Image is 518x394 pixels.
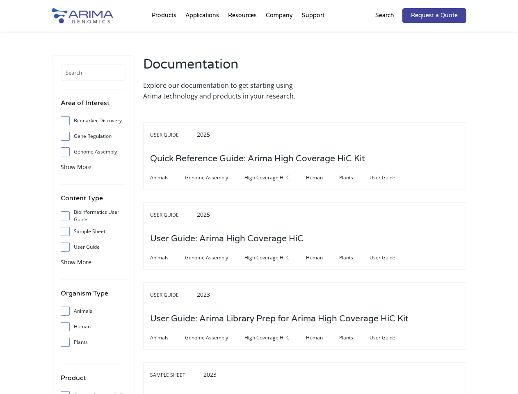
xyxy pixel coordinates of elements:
[197,131,210,138] span: 2025
[61,98,126,115] h4: Area of Interest
[61,225,126,238] label: Sample Sheet
[244,173,306,183] span: High Coverage Hi-C
[143,80,301,101] p: Explore our documentation to get starting using Arima technology and products in your research.
[306,253,339,263] span: Human
[375,10,394,21] p: Search
[61,241,126,253] label: User Guide
[61,336,126,348] label: Plants
[61,288,126,305] h4: Organism Type
[61,305,126,317] label: Animals
[150,154,365,163] a: Quick Reference Guide: Arima High Coverage HiC Kit
[150,210,195,220] span: User Guide
[61,130,126,142] label: Gene Regulation
[150,253,185,263] span: Animals
[185,333,244,343] span: Genome Assembly
[339,333,370,343] span: Plants
[150,333,185,343] span: Animals
[61,373,126,389] h4: Product
[61,115,126,127] label: Biomarker Discovery
[150,173,185,183] span: Animals
[61,193,126,210] h4: Content Type
[306,333,339,343] span: Human
[61,210,126,222] label: Bioinformatics User Guide
[197,211,210,218] span: 2025
[244,333,306,343] span: High Coverage Hi-C
[150,314,408,323] a: User Guide: Arima Library Prep for Arima High Coverage HiC Kit
[150,146,365,172] h3: Quick Reference Guide: Arima High Coverage HiC Kit
[203,371,217,378] span: 2023
[370,253,412,263] span: User Guide
[306,173,339,183] span: Human
[185,253,244,263] span: Genome Assembly
[52,8,113,23] img: Arima-Genomics-logo
[339,173,370,183] span: Plants
[61,64,126,81] input: Search
[150,306,408,332] h3: User Guide: Arima Library Prep for Arima High Coverage HiC Kit
[197,291,210,298] span: 2023
[61,258,91,266] span: Show More
[244,253,306,263] span: High Coverage Hi-C
[61,163,91,171] span: Show More
[150,226,303,252] h3: User Guide: Arima High Coverage HiC
[150,370,202,380] span: Sample Sheet
[150,234,303,243] a: User Guide: Arima High Coverage HiC
[402,8,466,23] a: Request a Quote
[61,146,126,158] label: Genome Assembly
[185,173,244,183] span: Genome Assembly
[143,55,301,80] h2: Documentation
[339,253,370,263] span: Plants
[150,290,195,300] span: User Guide
[61,321,126,333] label: Human
[150,130,195,140] span: User Guide
[370,173,412,183] span: User Guide
[370,333,412,343] span: User Guide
